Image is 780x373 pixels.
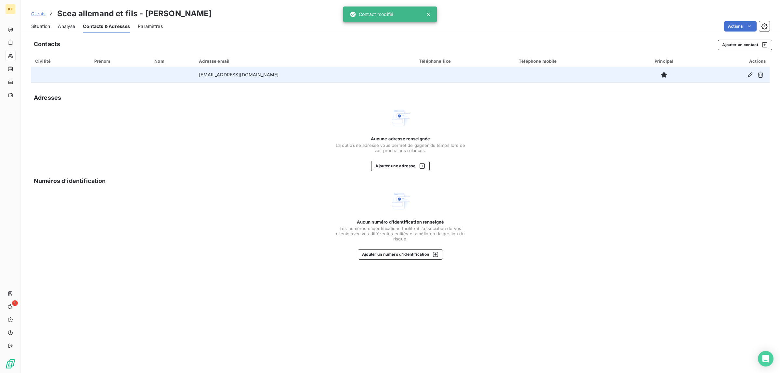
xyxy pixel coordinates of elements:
div: Téléphone fixe [419,58,511,64]
img: Empty state [390,108,411,128]
h5: Adresses [34,93,61,102]
div: Adresse email [199,58,411,64]
span: 1 [12,300,18,306]
h3: Scea allemand et fils - [PERSON_NAME] [57,8,212,19]
div: Principal [634,58,694,64]
span: Analyse [58,23,75,30]
img: Logo LeanPay [5,359,16,369]
span: Les numéros d'identifications facilitent l'association de vos clients avec vos différentes entité... [335,226,465,241]
h5: Numéros d’identification [34,176,106,186]
span: Aucune adresse renseignée [371,136,430,141]
a: Clients [31,10,45,17]
div: Open Intercom Messenger [758,351,773,367]
div: Nom [154,58,191,64]
span: Aucun numéro d’identification renseigné [357,219,444,225]
div: Actions [702,58,766,64]
div: KF [5,4,16,14]
span: Situation [31,23,50,30]
button: Actions [724,21,757,32]
button: Ajouter un contact [718,40,772,50]
span: Clients [31,11,45,16]
img: Empty state [390,191,411,212]
div: Téléphone mobile [519,58,627,64]
span: Contacts & Adresses [83,23,130,30]
td: [EMAIL_ADDRESS][DOMAIN_NAME] [195,67,415,83]
button: Ajouter un numéro d’identification [358,249,443,260]
div: Civilité [35,58,86,64]
button: Ajouter une adresse [371,161,429,171]
h5: Contacts [34,40,60,49]
div: Contact modifié [350,8,393,20]
div: Prénom [94,58,147,64]
span: L’ajout d’une adresse vous permet de gagner du temps lors de vos prochaines relances. [335,143,465,153]
span: Paramètres [138,23,163,30]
